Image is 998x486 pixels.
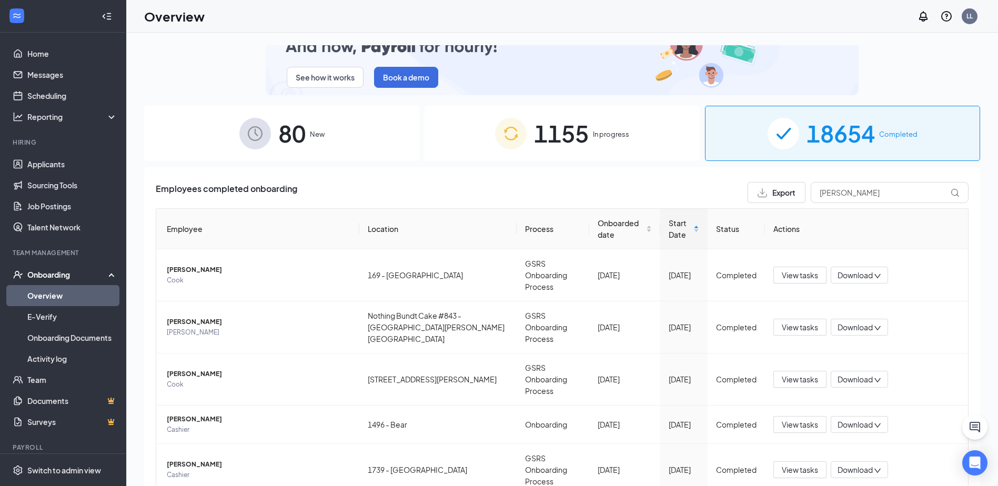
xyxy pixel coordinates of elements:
td: 1496 - Bear [359,406,517,444]
span: [PERSON_NAME] [167,459,351,470]
svg: WorkstreamLogo [12,11,22,21]
span: [PERSON_NAME] [167,369,351,379]
a: SurveysCrown [27,411,117,432]
button: Book a demo [374,67,438,88]
span: 18654 [807,115,875,151]
a: Team [27,369,117,390]
button: View tasks [773,319,826,336]
div: Switch to admin view [27,465,101,475]
div: Completed [716,419,757,430]
svg: Analysis [13,112,23,122]
span: down [874,377,881,384]
div: [DATE] [598,269,651,281]
button: View tasks [773,267,826,283]
svg: ChatActive [969,421,981,433]
td: 169 - [GEOGRAPHIC_DATA] [359,249,517,301]
td: GSRS Onboarding Process [517,301,590,353]
span: View tasks [782,269,818,281]
div: Completed [716,373,757,385]
a: E-Verify [27,306,117,327]
div: Payroll [13,443,115,452]
th: Onboarded date [589,209,660,249]
a: Job Postings [27,196,117,217]
th: Employee [156,209,359,249]
span: New [310,129,325,139]
span: Completed [879,129,918,139]
span: Onboarded date [598,217,643,240]
span: Download [838,322,873,333]
span: Start Date [669,217,692,240]
div: Open Intercom Messenger [962,450,987,475]
button: ChatActive [962,414,987,440]
div: [DATE] [598,419,651,430]
td: Nothing Bundt Cake #843 - [GEOGRAPHIC_DATA][PERSON_NAME][GEOGRAPHIC_DATA] [359,301,517,353]
span: Employees completed onboarding [156,182,297,203]
span: 1155 [534,115,589,151]
span: View tasks [782,373,818,385]
td: GSRS Onboarding Process [517,353,590,406]
div: Completed [716,269,757,281]
span: Cook [167,275,351,286]
span: Cashier [167,424,351,435]
button: View tasks [773,371,826,388]
a: Onboarding Documents [27,327,117,348]
a: Applicants [27,154,117,175]
div: [DATE] [598,321,651,333]
a: Messages [27,64,117,85]
div: [DATE] [669,464,700,475]
div: Hiring [13,138,115,147]
span: Download [838,270,873,281]
span: down [874,467,881,474]
div: Completed [716,464,757,475]
span: View tasks [782,321,818,333]
div: Reporting [27,112,118,122]
a: Overview [27,285,117,306]
span: View tasks [782,419,818,430]
div: [DATE] [669,269,700,281]
div: Team Management [13,248,115,257]
div: Onboarding [27,269,108,280]
span: In progress [593,129,629,139]
td: GSRS Onboarding Process [517,249,590,301]
span: [PERSON_NAME] [167,265,351,275]
button: Export [748,182,805,203]
td: Onboarding [517,406,590,444]
div: LL [966,12,973,21]
svg: Notifications [917,10,930,23]
span: [PERSON_NAME] [167,327,351,338]
div: [DATE] [598,464,651,475]
span: Cashier [167,470,351,480]
div: [DATE] [669,419,700,430]
svg: QuestionInfo [940,10,953,23]
th: Actions [765,209,968,249]
th: Location [359,209,517,249]
span: [PERSON_NAME] [167,317,351,327]
svg: Collapse [102,11,112,22]
span: Cook [167,379,351,390]
svg: UserCheck [13,269,23,280]
th: Process [517,209,590,249]
span: Download [838,374,873,385]
button: View tasks [773,416,826,433]
div: Completed [716,321,757,333]
span: Export [772,189,795,196]
span: Download [838,464,873,475]
div: [DATE] [669,373,700,385]
span: down [874,422,881,429]
a: Scheduling [27,85,117,106]
svg: Settings [13,465,23,475]
span: down [874,325,881,332]
td: [STREET_ADDRESS][PERSON_NAME] [359,353,517,406]
span: 80 [278,115,306,151]
input: Search by Name, Job Posting, or Process [811,182,969,203]
span: Download [838,419,873,430]
th: Status [708,209,765,249]
a: Sourcing Tools [27,175,117,196]
a: Home [27,43,117,64]
a: DocumentsCrown [27,390,117,411]
span: down [874,272,881,280]
button: See how it works [287,67,364,88]
a: Activity log [27,348,117,369]
span: View tasks [782,464,818,475]
button: View tasks [773,461,826,478]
